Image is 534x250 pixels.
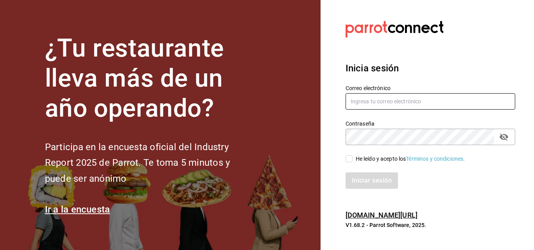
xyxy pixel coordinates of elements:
[346,221,515,229] p: V1.68.2 - Parrot Software, 2025.
[497,130,511,144] button: passwordField
[45,204,110,215] a: Ir a la encuesta
[346,61,515,75] h3: Inicia sesión
[406,156,465,162] a: Términos y condiciones.
[346,211,418,219] a: [DOMAIN_NAME][URL]
[45,139,256,187] h2: Participa en la encuesta oficial del Industry Report 2025 de Parrot. Te toma 5 minutos y puede se...
[346,85,515,91] label: Correo electrónico
[45,34,256,123] h1: ¿Tu restaurante lleva más de un año operando?
[346,121,515,126] label: Contraseña
[356,155,465,163] div: He leído y acepto los
[346,93,515,110] input: Ingresa tu correo electrónico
